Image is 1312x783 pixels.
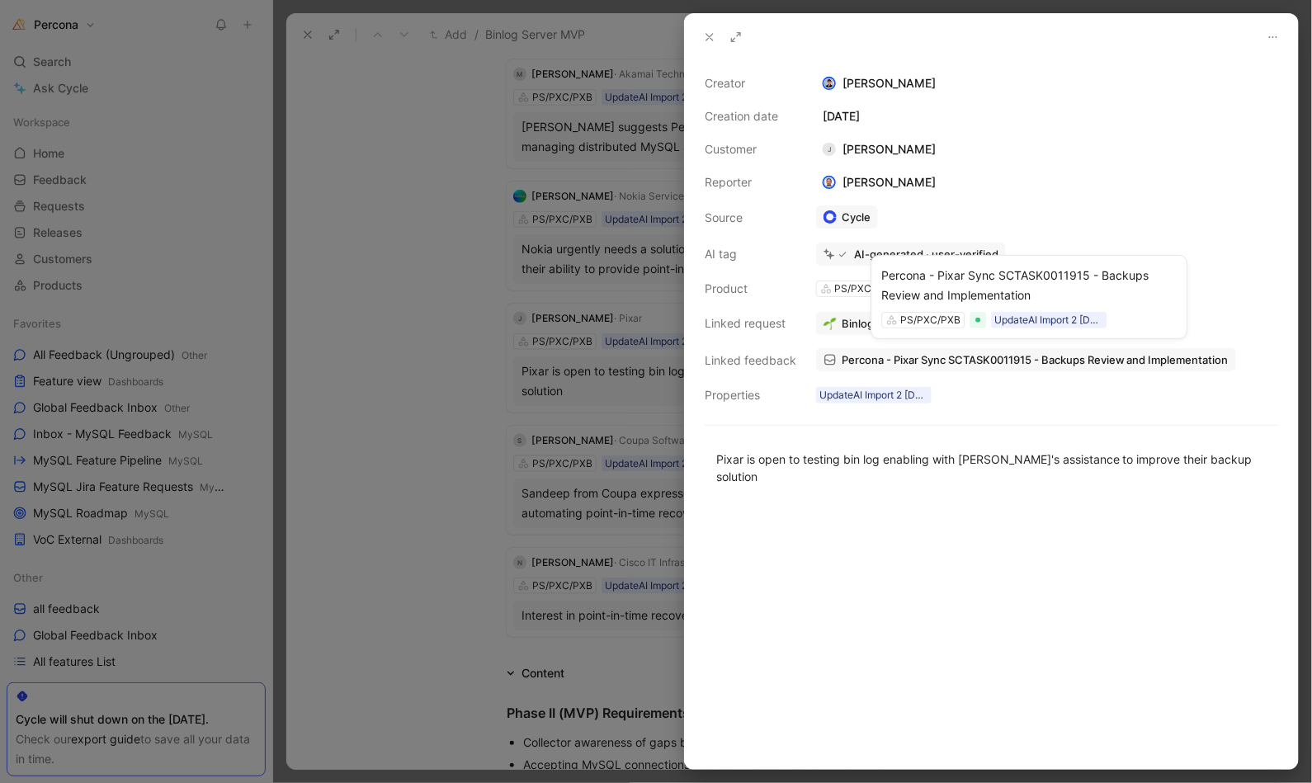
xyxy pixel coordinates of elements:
div: [DATE] [816,106,1278,126]
div: AI tag [705,244,796,264]
a: Cycle [816,205,878,229]
div: UpdateAI Import 2 [DATE] 18:54 [819,387,928,403]
div: Source [705,208,796,228]
div: Reporter [705,172,796,192]
span: Percona - Pixar Sync SCTASK0011915 - Backups Review and Implementation [842,352,1229,367]
div: Customer [705,139,796,159]
div: PS/PXC/PXB [835,281,895,297]
button: 🌱Binlog Server MVP [816,312,944,335]
div: J [823,143,836,156]
a: Percona - Pixar Sync SCTASK0011915 - Backups Review and Implementation [816,348,1236,371]
div: [PERSON_NAME] [816,73,1278,93]
img: avatar [824,177,835,188]
div: [PERSON_NAME] [816,139,942,159]
div: Pixar is open to testing bin log enabling with [PERSON_NAME]'s assistance to improve their backup... [716,450,1267,485]
div: Linked request [705,314,796,333]
img: 🌱 [824,317,837,330]
img: avatar [824,78,835,89]
div: [PERSON_NAME] [816,172,942,192]
span: Binlog Server MVP [842,316,937,331]
div: Creator [705,73,796,93]
div: Linked feedback [705,351,796,370]
div: Properties [705,385,796,405]
div: AI-generated · user-verified [854,247,998,262]
div: Product [705,279,796,299]
div: Creation date [705,106,796,126]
